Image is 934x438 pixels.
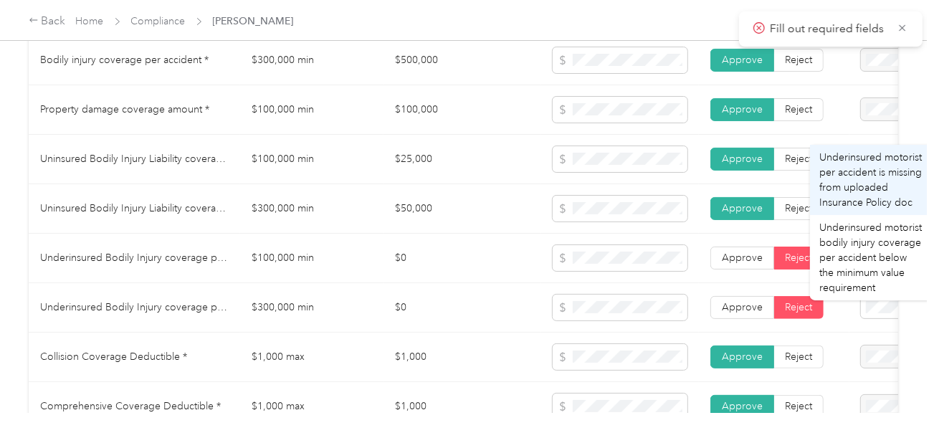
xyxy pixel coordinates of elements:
[40,103,209,115] span: Property damage coverage amount *
[29,13,66,30] div: Back
[40,153,289,165] span: Uninsured Bodily Injury Liability coverage per person *
[383,283,541,333] td: $0
[383,333,541,382] td: $1,000
[29,135,240,184] td: Uninsured Bodily Injury Liability coverage per person *
[722,252,763,264] span: Approve
[722,103,763,115] span: Approve
[383,184,541,234] td: $50,000
[383,36,541,85] td: $500,000
[722,54,763,66] span: Approve
[240,333,383,382] td: $1,000 max
[722,351,763,363] span: Approve
[785,252,812,264] span: Reject
[40,54,209,66] span: Bodily injury coverage per accident *
[820,222,923,294] span: Underinsured motorist bodily injury coverage per accident below the minimum value requirement
[29,333,240,382] td: Collision Coverage Deductible *
[785,153,812,165] span: Reject
[785,54,812,66] span: Reject
[854,358,934,438] iframe: Everlance-gr Chat Button Frame
[785,351,812,363] span: Reject
[383,135,541,184] td: $25,000
[383,382,541,432] td: $1,000
[240,85,383,135] td: $100,000 min
[240,382,383,432] td: $1,000 max
[240,135,383,184] td: $100,000 min
[240,283,383,333] td: $300,000 min
[722,400,763,412] span: Approve
[40,301,275,313] span: Underinsured Bodily Injury coverage per accident *
[785,202,812,214] span: Reject
[240,36,383,85] td: $300,000 min
[131,15,186,27] a: Compliance
[240,234,383,283] td: $100,000 min
[40,252,269,264] span: Underinsured Bodily Injury coverage per person *
[40,351,187,363] span: Collision Coverage Deductible *
[785,400,812,412] span: Reject
[29,382,240,432] td: Comprehensive Coverage Deductible *
[785,103,812,115] span: Reject
[785,301,812,313] span: Reject
[29,36,240,85] td: Bodily injury coverage per accident *
[29,85,240,135] td: Property damage coverage amount *
[722,153,763,165] span: Approve
[240,184,383,234] td: $300,000 min
[29,283,240,333] td: Underinsured Bodily Injury coverage per accident *
[383,234,541,283] td: $0
[76,15,104,27] a: Home
[383,85,541,135] td: $100,000
[770,20,887,38] p: Fill out required fields
[29,184,240,234] td: Uninsured Bodily Injury Liability coverage per accident *
[820,151,923,209] span: Underinsured motorist per accident is missing from uploaded Insurance Policy doc
[213,14,294,29] span: [PERSON_NAME]
[722,301,763,313] span: Approve
[40,400,221,412] span: Comprehensive Coverage Deductible *
[40,202,295,214] span: Uninsured Bodily Injury Liability coverage per accident *
[29,234,240,283] td: Underinsured Bodily Injury coverage per person *
[722,202,763,214] span: Approve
